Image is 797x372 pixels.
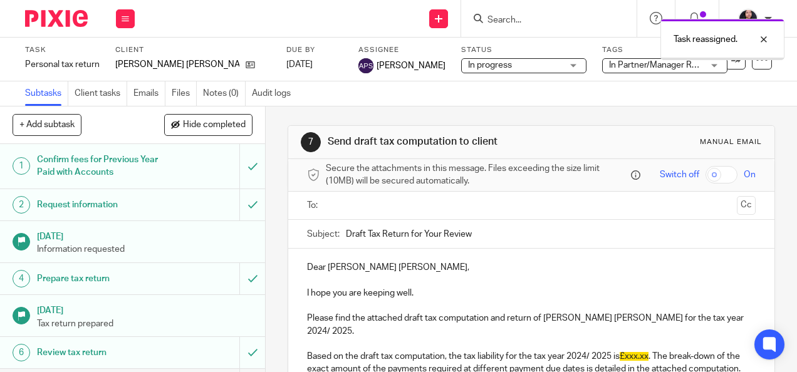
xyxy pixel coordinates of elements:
[286,45,343,55] label: Due by
[13,344,30,361] div: 6
[183,120,246,130] span: Hide completed
[377,59,445,72] span: [PERSON_NAME]
[115,45,271,55] label: Client
[674,33,737,46] p: Task reassigned.
[37,343,164,362] h1: Review tax return
[13,157,30,175] div: 1
[700,137,762,147] div: Manual email
[37,301,253,317] h1: [DATE]
[25,81,68,106] a: Subtasks
[620,352,649,361] span: £xxx.xx
[326,162,628,188] span: Secure the attachments in this message. Files exceeding the size limit (10MB) will be secured aut...
[37,195,164,214] h1: Request information
[37,150,164,182] h1: Confirm fees for Previous Year Paid with Accounts
[133,81,165,106] a: Emails
[203,81,246,106] a: Notes (0)
[660,168,699,181] span: Switch off
[358,45,445,55] label: Assignee
[37,269,164,288] h1: Prepare tax return
[301,132,321,152] div: 7
[25,58,100,71] div: Personal tax return
[25,45,100,55] label: Task
[286,60,313,69] span: [DATE]
[164,114,253,135] button: Hide completed
[358,58,373,73] img: svg%3E
[307,228,340,240] label: Subject:
[609,61,714,70] span: In Partner/Manager Review
[37,227,253,243] h1: [DATE]
[307,199,321,212] label: To:
[37,243,253,256] p: Information requested
[737,196,756,215] button: Cc
[13,196,30,214] div: 2
[468,61,512,70] span: In progress
[115,58,239,71] p: [PERSON_NAME] [PERSON_NAME]
[738,9,758,29] img: MicrosoftTeams-image.jfif
[13,114,81,135] button: + Add subtask
[252,81,297,106] a: Audit logs
[13,270,30,287] div: 4
[307,312,755,338] p: Please find the attached draft tax computation and return of [PERSON_NAME] [PERSON_NAME] for the ...
[328,135,558,148] h1: Send draft tax computation to client
[744,168,756,181] span: On
[172,81,197,106] a: Files
[37,318,253,330] p: Tax return prepared
[307,261,755,274] p: Dear [PERSON_NAME] [PERSON_NAME],
[25,10,88,27] img: Pixie
[307,287,755,299] p: I hope you are keeping well.
[75,81,127,106] a: Client tasks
